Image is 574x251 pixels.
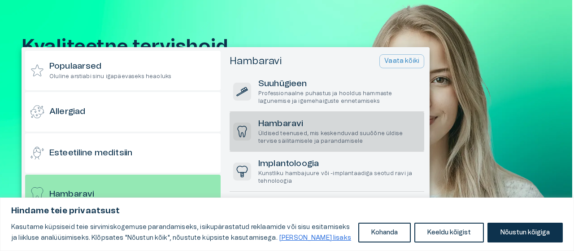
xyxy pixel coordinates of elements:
[49,147,132,159] h6: Esteetiline meditsiin
[384,57,419,66] p: Vaata kõiki
[258,118,421,130] h6: Hambaravi
[358,223,411,242] button: Kohanda
[487,223,563,242] button: Nõustun kõigiga
[49,61,171,73] h6: Populaarsed
[258,78,421,90] h6: Suuhügieen
[49,73,171,80] p: Oluline arstiabi sinu igapäevaseks heaoluks
[258,158,421,170] h6: Implantoloogia
[258,90,421,105] p: Professionaalne puhastus ja hooldus hammaste lagunemise ja igemehaiguste ennetamiseks
[11,206,563,216] p: Hindame teie privaatsust
[49,106,85,118] h6: Allergiad
[279,234,352,242] a: Loe lisaks
[414,223,484,242] button: Keeldu kõigist
[49,189,94,201] h6: Hambaravi
[11,222,352,243] p: Kasutame küpsiseid teie sirvimiskogemuse parandamiseks, isikupärastatud reklaamide või sisu esita...
[258,170,421,185] p: Kunstliku hambajuure või -implantaadiga seotud ravi ja tehnoloogia
[258,130,421,145] p: Üldised teenused, mis keskenduvad suuõõne üldise tervise säilitamisele ja parandamisele
[379,54,424,68] button: Vaata kõiki
[230,55,282,68] h5: Hambaravi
